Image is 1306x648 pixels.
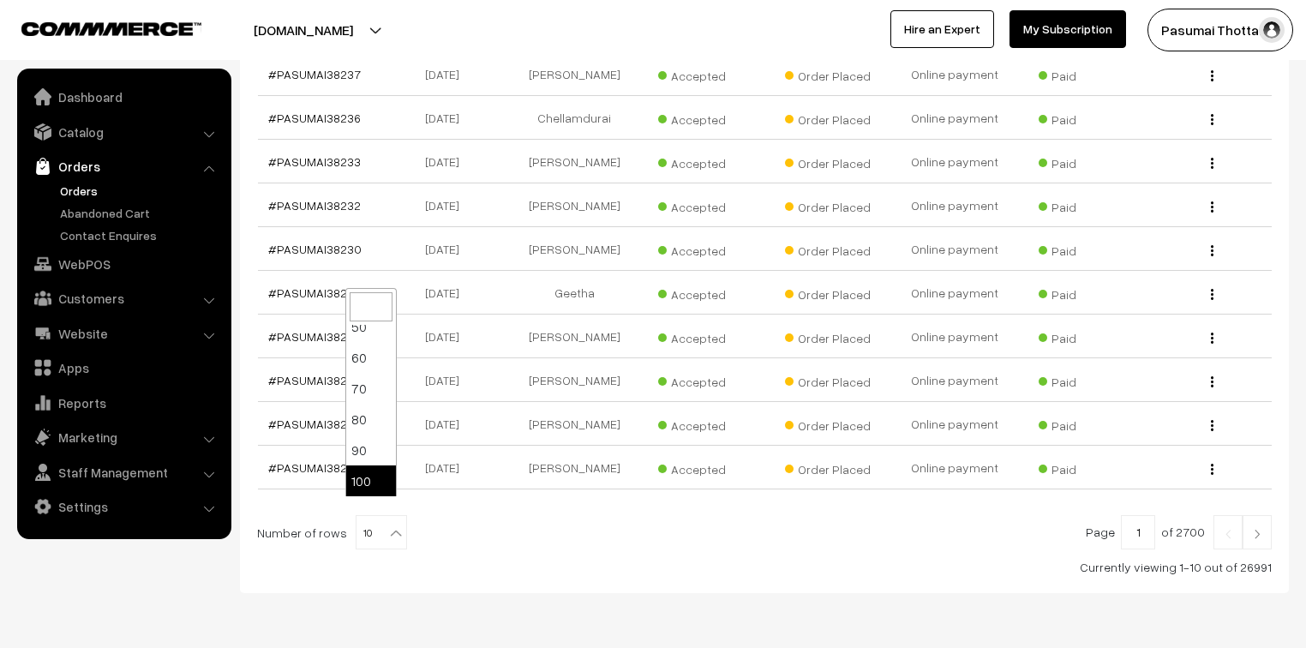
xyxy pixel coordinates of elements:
td: [DATE] [384,227,511,271]
td: Online payment [891,402,1018,446]
td: Online payment [891,271,1018,315]
span: Order Placed [785,412,871,435]
button: [DOMAIN_NAME] [194,9,413,51]
td: [PERSON_NAME] [511,140,638,183]
span: Paid [1039,237,1124,260]
td: [PERSON_NAME] [511,183,638,227]
a: Abandoned Cart [56,204,225,222]
a: Website [21,318,225,349]
span: Accepted [658,325,744,347]
img: Menu [1211,376,1213,387]
a: Orders [21,151,225,182]
span: Order Placed [785,281,871,303]
td: [PERSON_NAME] [511,52,638,96]
a: #PASUMAI38224 [268,460,361,475]
td: Online payment [891,358,1018,402]
a: #PASUMAI38225 [268,417,361,431]
td: Chellamdurai [511,96,638,140]
td: Geetha [511,271,638,315]
li: 100 [346,465,396,496]
img: Menu [1211,70,1213,81]
td: [DATE] [384,315,511,358]
span: Order Placed [785,194,871,216]
div: Currently viewing 1-10 out of 26991 [257,558,1272,576]
a: Hire an Expert [890,10,994,48]
img: Menu [1211,333,1213,344]
a: #PASUMAI38232 [268,198,361,213]
td: [PERSON_NAME] [511,315,638,358]
a: Settings [21,491,225,522]
td: [PERSON_NAME] [511,402,638,446]
td: [DATE] [384,183,511,227]
a: Catalog [21,117,225,147]
span: Accepted [658,237,744,260]
li: 80 [346,404,396,435]
span: Page [1086,525,1115,539]
img: Menu [1211,289,1213,300]
a: Dashboard [21,81,225,112]
span: Number of rows [257,524,347,542]
span: Order Placed [785,150,871,172]
li: 70 [346,373,396,404]
span: Paid [1039,106,1124,129]
img: Menu [1211,201,1213,213]
span: Order Placed [785,325,871,347]
a: COMMMERCE [21,17,171,38]
span: Accepted [658,369,744,391]
img: user [1259,17,1285,43]
td: [PERSON_NAME] [511,446,638,489]
a: WebPOS [21,249,225,279]
a: Customers [21,283,225,314]
span: Accepted [658,281,744,303]
a: My Subscription [1009,10,1126,48]
td: [DATE] [384,140,511,183]
span: Accepted [658,194,744,216]
td: [PERSON_NAME] [511,358,638,402]
td: [DATE] [384,96,511,140]
td: Online payment [891,183,1018,227]
li: 90 [346,435,396,465]
a: Orders [56,182,225,200]
td: Online payment [891,140,1018,183]
td: [DATE] [384,271,511,315]
span: Paid [1039,150,1124,172]
a: #PASUMAI38226 [268,373,361,387]
a: Contact Enquires [56,226,225,244]
a: #PASUMAI38233 [268,154,361,169]
td: Online payment [891,96,1018,140]
img: Menu [1211,420,1213,431]
a: #PASUMAI38230 [268,242,362,256]
span: 10 [356,515,407,549]
a: Staff Management [21,457,225,488]
span: Paid [1039,194,1124,216]
a: Apps [21,352,225,383]
td: Online payment [891,446,1018,489]
td: Online payment [891,52,1018,96]
a: #PASUMAI38237 [268,67,361,81]
td: [PERSON_NAME] [511,227,638,271]
span: Order Placed [785,369,871,391]
span: Order Placed [785,237,871,260]
img: Menu [1211,245,1213,256]
li: 50 [346,311,396,342]
td: Online payment [891,315,1018,358]
span: of 2700 [1161,525,1205,539]
button: Pasumai Thotta… [1147,9,1293,51]
span: Paid [1039,369,1124,391]
li: 60 [346,342,396,373]
img: Menu [1211,114,1213,125]
td: [DATE] [384,402,511,446]
span: Accepted [658,63,744,85]
a: #PASUMAI38236 [268,111,361,125]
span: Accepted [658,106,744,129]
img: Left [1220,529,1236,539]
td: Online payment [891,227,1018,271]
span: Order Placed [785,106,871,129]
span: Accepted [658,412,744,435]
span: 10 [356,516,406,550]
span: Accepted [658,150,744,172]
a: #PASUMAI38229 [268,285,361,300]
a: Reports [21,387,225,418]
a: Marketing [21,422,225,453]
span: Order Placed [785,456,871,478]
